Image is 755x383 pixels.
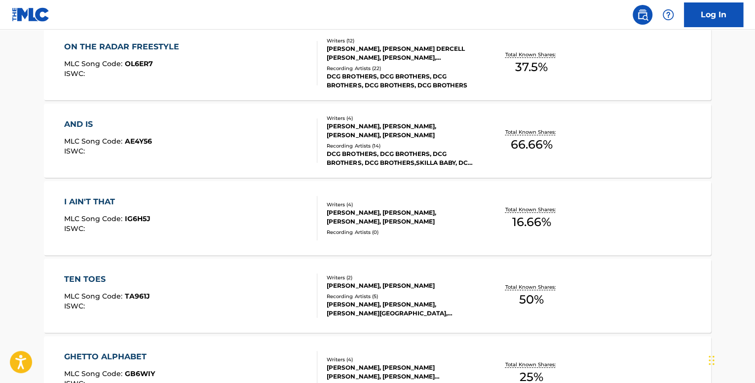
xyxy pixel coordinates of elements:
[515,58,548,76] span: 37.5 %
[637,9,648,21] img: search
[44,104,711,178] a: AND ISMLC Song Code:AE4Y56ISWC:Writers (4)[PERSON_NAME], [PERSON_NAME], [PERSON_NAME], [PERSON_NA...
[706,336,755,383] iframe: Chat Widget
[64,369,125,378] span: MLC Song Code :
[327,356,476,363] div: Writers ( 4 )
[510,136,552,153] span: 66.66 %
[662,9,674,21] img: help
[64,118,152,130] div: AND IS
[64,196,151,208] div: I AIN'T THAT
[327,115,476,122] div: Writers ( 4 )
[64,214,125,223] span: MLC Song Code :
[64,224,87,233] span: ISWC :
[64,59,125,68] span: MLC Song Code :
[44,181,711,255] a: I AIN'T THATMLC Song Code:IG6H5JISWC:Writers (4)[PERSON_NAME], [PERSON_NAME], [PERSON_NAME], [PER...
[125,59,153,68] span: OL6ER7
[327,72,476,90] div: DCG BROTHERS, DCG BROTHERS, DCG BROTHERS, DCG BROTHERS, DCG BROTHERS
[505,51,558,58] p: Total Known Shares:
[327,65,476,72] div: Recording Artists ( 22 )
[633,5,652,25] a: Public Search
[505,283,558,291] p: Total Known Shares:
[125,137,152,146] span: AE4Y56
[327,300,476,318] div: [PERSON_NAME], [PERSON_NAME], [PERSON_NAME][GEOGRAPHIC_DATA], [PERSON_NAME], [PERSON_NAME]
[327,122,476,140] div: [PERSON_NAME], [PERSON_NAME], [PERSON_NAME], [PERSON_NAME]
[327,44,476,62] div: [PERSON_NAME], [PERSON_NAME] DERCELL [PERSON_NAME], [PERSON_NAME], [PERSON_NAME] [PERSON_NAME], [...
[12,7,50,22] img: MLC Logo
[505,361,558,368] p: Total Known Shares:
[684,2,743,27] a: Log In
[327,281,476,290] div: [PERSON_NAME], [PERSON_NAME]
[505,206,558,213] p: Total Known Shares:
[64,273,150,285] div: TEN TOES
[125,292,150,301] span: TA961J
[125,369,155,378] span: GB6WIY
[327,142,476,150] div: Recording Artists ( 14 )
[512,213,551,231] span: 16.66 %
[64,69,87,78] span: ISWC :
[505,128,558,136] p: Total Known Shares:
[709,345,715,375] div: Drag
[327,363,476,381] div: [PERSON_NAME], [PERSON_NAME] [PERSON_NAME], [PERSON_NAME] [PERSON_NAME] DERCELL [PERSON_NAME]
[64,351,155,363] div: GHETTO ALPHABET
[327,201,476,208] div: Writers ( 4 )
[64,302,87,310] span: ISWC :
[327,229,476,236] div: Recording Artists ( 0 )
[519,291,544,308] span: 50 %
[64,41,184,53] div: ON THE RADAR FREESTYLE
[327,208,476,226] div: [PERSON_NAME], [PERSON_NAME], [PERSON_NAME], [PERSON_NAME]
[658,5,678,25] div: Help
[327,150,476,167] div: DCG BROTHERS, DCG BROTHERS, DCG BROTHERS, DCG BROTHERS,SKILLA BABY, DCG BROTHERS
[125,214,151,223] span: IG6H5J
[327,37,476,44] div: Writers ( 12 )
[44,26,711,100] a: ON THE RADAR FREESTYLEMLC Song Code:OL6ER7ISWC:Writers (12)[PERSON_NAME], [PERSON_NAME] DERCELL [...
[64,147,87,155] span: ISWC :
[327,274,476,281] div: Writers ( 2 )
[44,259,711,333] a: TEN TOESMLC Song Code:TA961JISWC:Writers (2)[PERSON_NAME], [PERSON_NAME]Recording Artists (5)[PER...
[64,137,125,146] span: MLC Song Code :
[327,293,476,300] div: Recording Artists ( 5 )
[64,292,125,301] span: MLC Song Code :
